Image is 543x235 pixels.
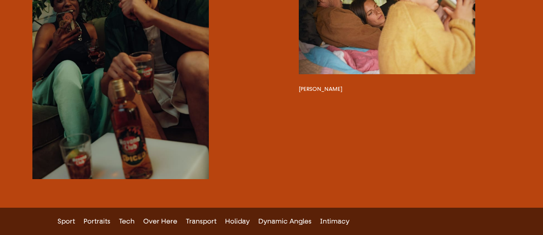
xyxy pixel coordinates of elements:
[58,217,75,225] a: Sport
[143,217,177,225] a: Over Here
[119,217,135,225] a: Tech
[186,217,217,225] a: Transport
[225,217,250,225] a: Holiday
[320,217,349,225] a: Intimacy
[258,217,312,225] a: Dynamic Angles
[299,86,475,93] h3: [PERSON_NAME]
[84,217,110,225] a: Portraits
